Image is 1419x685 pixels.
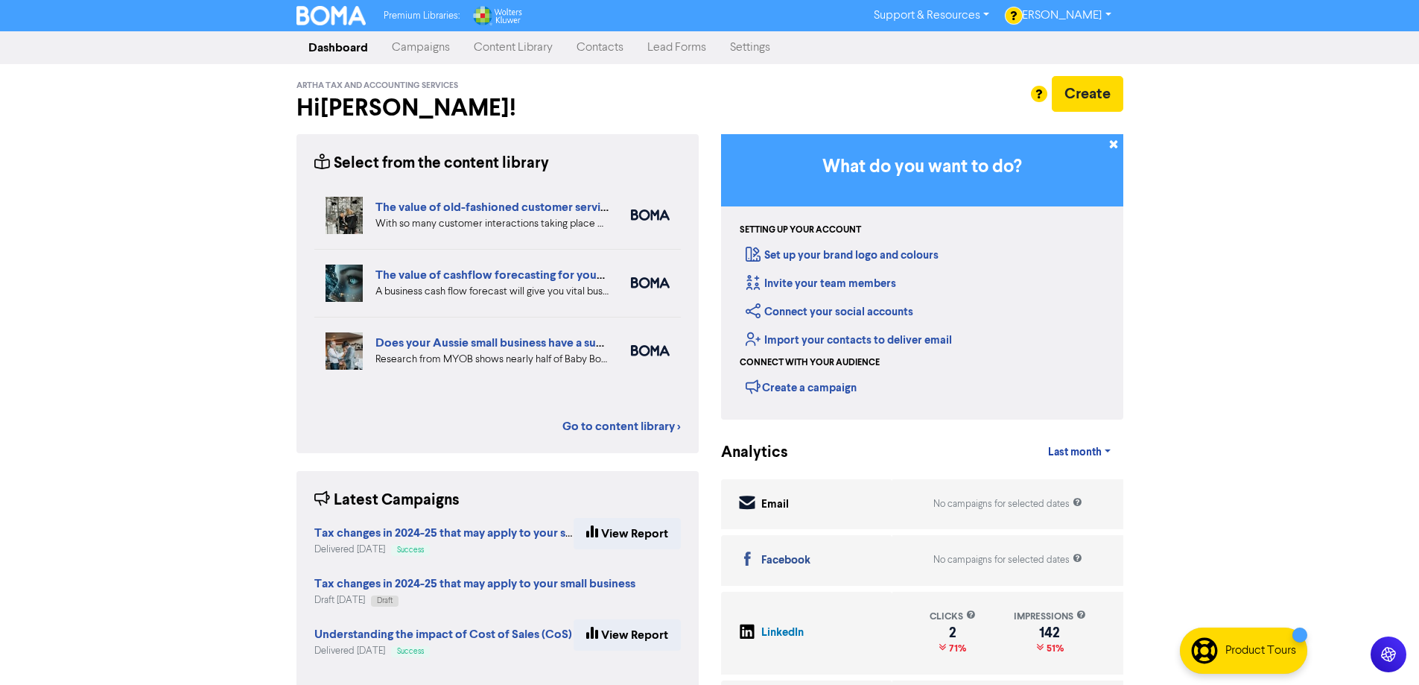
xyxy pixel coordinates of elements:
[314,593,635,607] div: Draft [DATE]
[746,305,913,319] a: Connect your social accounts
[631,277,670,288] img: boma_accounting
[296,94,699,122] h2: Hi [PERSON_NAME] !
[375,335,674,350] a: Does your Aussie small business have a succession plan?
[296,33,380,63] a: Dashboard
[562,417,681,435] a: Go to content library >
[1001,4,1123,28] a: [PERSON_NAME]
[761,496,789,514] div: Email
[930,610,976,624] div: clicks
[314,576,635,591] strong: Tax changes in 2024-25 that may apply to your small business
[862,4,1001,28] a: Support & Resources
[314,543,574,557] div: Delivered [DATE]
[930,627,976,639] div: 2
[721,134,1123,420] div: Getting Started in BOMA
[380,33,462,63] a: Campaigns
[946,643,966,654] span: 71%
[314,629,572,641] a: Understanding the impact of Cost of Sales (CoS)
[574,518,681,549] a: View Report
[721,441,769,464] div: Analytics
[761,552,810,569] div: Facebook
[314,528,635,540] a: Tax changes in 2024-25 that may apply to your small business
[314,578,635,590] a: Tax changes in 2024-25 that may apply to your small business
[718,33,782,63] a: Settings
[746,277,896,291] a: Invite your team members
[1036,438,1123,467] a: Last month
[746,333,952,347] a: Import your contacts to deliver email
[314,152,549,175] div: Select from the content library
[1345,613,1419,685] iframe: Chat Widget
[933,497,1082,511] div: No campaigns for selected dates
[740,356,880,370] div: Connect with your audience
[1052,76,1123,112] button: Create
[314,525,635,540] strong: Tax changes in 2024-25 that may apply to your small business
[375,200,725,215] a: The value of old-fashioned customer service: getting data insights
[296,81,458,91] span: Artha Tax and Accounting Services
[314,489,460,512] div: Latest Campaigns
[1048,446,1102,459] span: Last month
[740,224,861,237] div: Setting up your account
[1044,643,1064,654] span: 51%
[631,209,670,221] img: boma
[397,648,424,655] span: Success
[377,597,393,604] span: Draft
[743,157,1101,178] h3: What do you want to do?
[384,11,460,21] span: Premium Libraries:
[635,33,718,63] a: Lead Forms
[746,376,857,398] div: Create a campaign
[565,33,635,63] a: Contacts
[933,553,1082,567] div: No campaigns for selected dates
[631,345,670,356] img: boma
[296,6,366,25] img: BOMA Logo
[746,248,939,262] a: Set up your brand logo and colours
[462,33,565,63] a: Content Library
[397,546,424,554] span: Success
[375,352,609,367] div: Research from MYOB shows nearly half of Baby Boomer business owners are planning to exit in the n...
[472,6,522,25] img: Wolters Kluwer
[375,284,609,300] div: A business cash flow forecast will give you vital business intelligence to help you scenario-plan...
[1014,610,1086,624] div: impressions
[375,216,609,232] div: With so many customer interactions taking place online, your online customer service has to be fi...
[314,627,572,642] strong: Understanding the impact of Cost of Sales (CoS)
[1014,627,1086,639] div: 142
[375,268,650,282] a: The value of cashflow forecasting for your business
[314,644,572,658] div: Delivered [DATE]
[574,619,681,651] a: View Report
[761,625,804,642] div: LinkedIn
